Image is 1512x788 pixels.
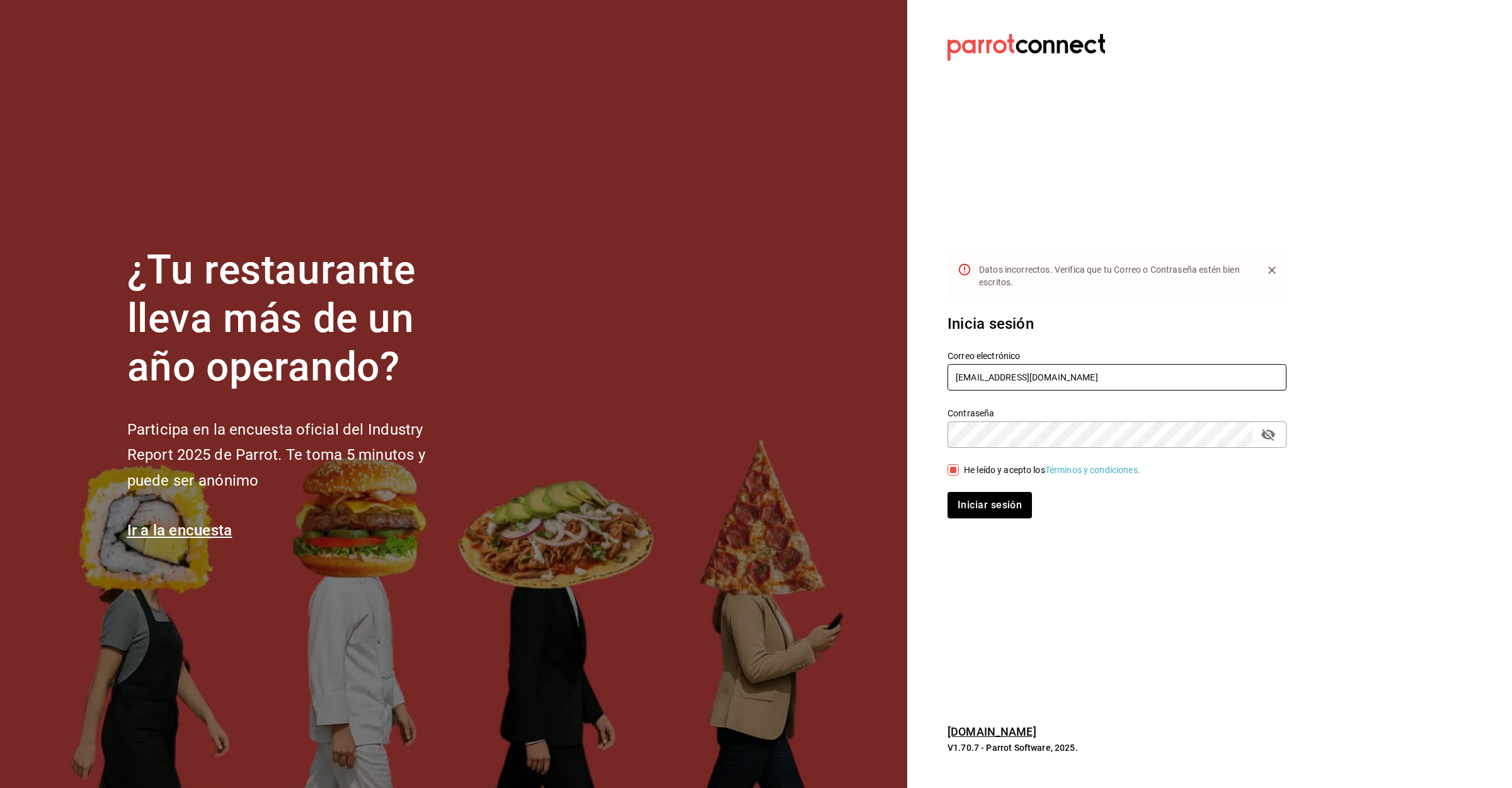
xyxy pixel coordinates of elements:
[127,417,467,494] h2: Participa en la encuesta oficial del Industry Report 2025 de Parrot. Te toma 5 minutos y puede se...
[964,464,1140,477] div: He leído y acepto los
[948,364,1286,391] input: Ingresa tu correo electrónico
[1263,261,1281,280] button: Close
[127,522,232,539] a: Ir a la encuesta
[948,741,1286,754] p: V1.70.7 - Parrot Software, 2025.
[948,351,1286,360] label: Correo electrónico
[1257,424,1279,445] button: passwordField
[127,246,467,391] h1: ¿Tu restaurante lleva más de un año operando?
[948,725,1036,738] a: [DOMAIN_NAME]
[1045,465,1140,475] a: Términos y condiciones.
[948,409,1286,418] label: Contraseña
[979,258,1252,294] div: Datos incorrectos. Verifica que tu Correo o Contraseña estén bien escritos.
[948,312,1286,335] h3: Inicia sesión
[948,492,1032,518] button: Iniciar sesión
